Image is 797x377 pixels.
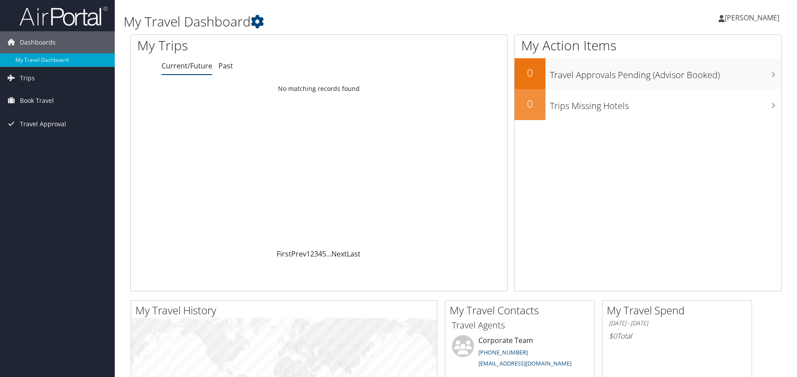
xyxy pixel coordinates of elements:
h3: Trips Missing Hotels [550,95,781,112]
h2: My Travel Contacts [450,303,594,318]
a: 0Trips Missing Hotels [515,89,781,120]
a: Past [218,61,233,71]
span: Book Travel [20,90,54,112]
h2: My Travel History [135,303,437,318]
a: 5 [322,249,326,259]
h6: Total [609,331,745,341]
a: [EMAIL_ADDRESS][DOMAIN_NAME] [478,359,571,367]
h2: My Travel Spend [607,303,752,318]
h1: My Trips [137,36,343,55]
h1: My Action Items [515,36,781,55]
td: No matching records found [131,81,507,97]
a: Last [347,249,361,259]
h1: My Travel Dashboard [124,12,567,31]
span: Travel Approval [20,113,66,135]
span: $0 [609,331,617,341]
a: 1 [306,249,310,259]
a: 4 [318,249,322,259]
h3: Travel Agents [452,319,588,332]
span: Dashboards [20,31,56,53]
a: 3 [314,249,318,259]
h6: [DATE] - [DATE] [609,319,745,328]
span: [PERSON_NAME] [725,13,779,23]
span: … [326,249,331,259]
a: Current/Future [162,61,212,71]
h3: Travel Approvals Pending (Advisor Booked) [550,64,781,81]
img: airportal-logo.png [19,6,108,26]
a: 0Travel Approvals Pending (Advisor Booked) [515,58,781,89]
h2: 0 [515,96,545,111]
a: [PHONE_NUMBER] [478,348,528,356]
a: 2 [310,249,314,259]
span: Trips [20,67,35,89]
h2: 0 [515,65,545,80]
a: Next [331,249,347,259]
a: [PERSON_NAME] [718,4,788,31]
a: Prev [291,249,306,259]
a: First [277,249,291,259]
li: Corporate Team [447,335,592,371]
